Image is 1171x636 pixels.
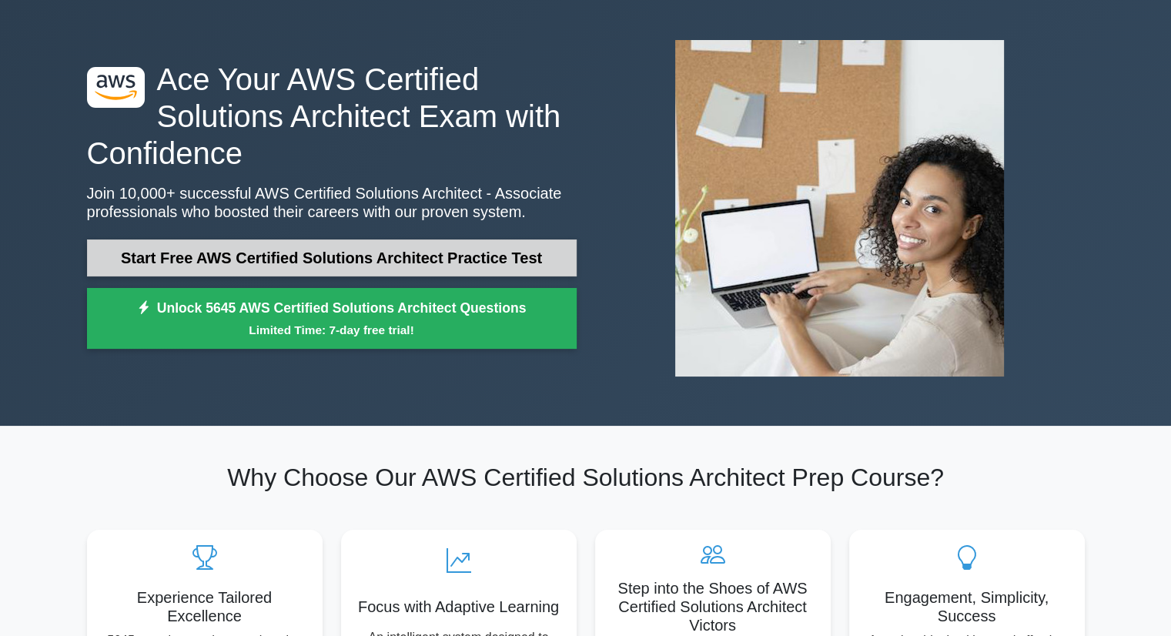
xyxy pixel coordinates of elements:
p: Join 10,000+ successful AWS Certified Solutions Architect - Associate professionals who boosted t... [87,184,577,221]
h2: Why Choose Our AWS Certified Solutions Architect Prep Course? [87,463,1085,492]
a: Unlock 5645 AWS Certified Solutions Architect QuestionsLimited Time: 7-day free trial! [87,288,577,350]
h5: Engagement, Simplicity, Success [862,588,1072,625]
a: Start Free AWS Certified Solutions Architect Practice Test [87,239,577,276]
h5: Experience Tailored Excellence [99,588,310,625]
h5: Focus with Adaptive Learning [353,598,564,616]
h1: Ace Your AWS Certified Solutions Architect Exam with Confidence [87,61,577,172]
small: Limited Time: 7-day free trial! [106,321,557,339]
h5: Step into the Shoes of AWS Certified Solutions Architect Victors [607,579,818,634]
